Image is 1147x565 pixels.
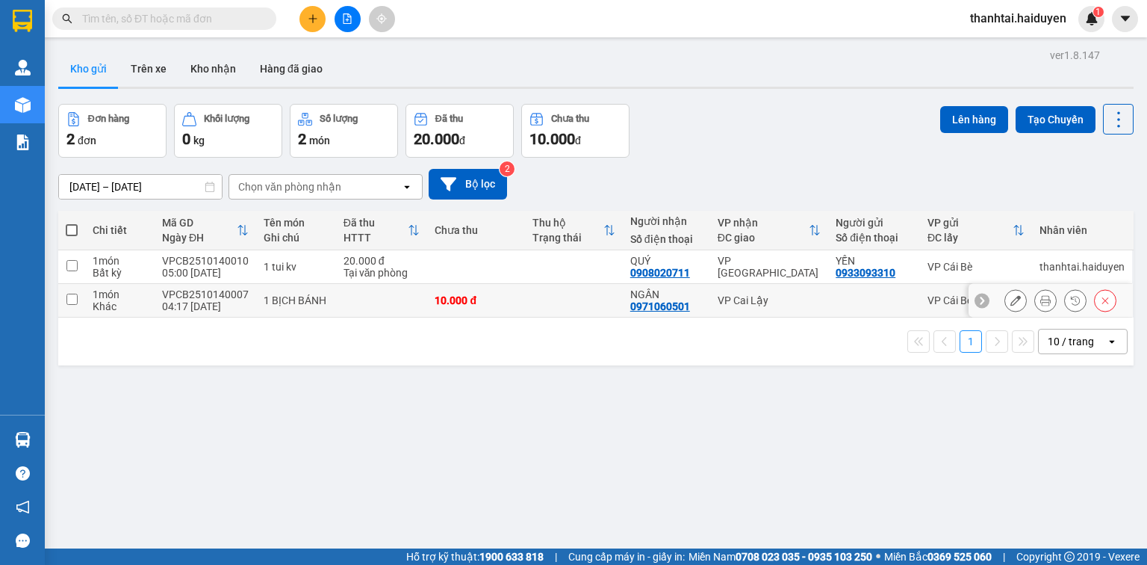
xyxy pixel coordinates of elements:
[1112,6,1138,32] button: caret-down
[1050,47,1100,64] div: ver 1.8.147
[920,211,1032,250] th: Toggle SortBy
[178,51,248,87] button: Kho nhận
[93,300,147,312] div: Khác
[927,217,1013,229] div: VP gửi
[344,267,420,279] div: Tại văn phòng
[405,104,514,158] button: Đã thu20.000đ
[435,294,517,306] div: 10.000 đ
[1085,12,1098,25] img: icon-new-feature
[414,130,459,148] span: 20.000
[836,217,913,229] div: Người gửi
[264,217,329,229] div: Tên món
[406,549,544,565] span: Hỗ trợ kỹ thuật:
[93,255,147,267] div: 1 món
[500,161,515,176] sup: 2
[630,288,703,300] div: NGÂN
[66,130,75,148] span: 2
[320,114,358,124] div: Số lượng
[575,135,581,146] span: đ
[718,255,821,279] div: VP [GEOGRAPHIC_DATA]
[298,130,306,148] span: 2
[479,551,544,563] strong: 1900 633 818
[521,104,630,158] button: Chưa thu10.000đ
[78,135,96,146] span: đơn
[162,267,249,279] div: 05:00 [DATE]
[290,104,398,158] button: Số lượng2món
[336,211,428,250] th: Toggle SortBy
[88,114,129,124] div: Đơn hàng
[532,217,603,229] div: Thu hộ
[248,51,335,87] button: Hàng đã giao
[1004,289,1027,312] div: Sửa đơn hàng
[718,217,809,229] div: VP nhận
[344,217,408,229] div: Đã thu
[299,6,326,32] button: plus
[15,60,31,75] img: warehouse-icon
[836,232,913,244] div: Số điện thoại
[1039,224,1125,236] div: Nhân viên
[162,300,249,312] div: 04:17 [DATE]
[119,51,178,87] button: Trên xe
[342,13,352,24] span: file-add
[62,13,72,24] span: search
[1039,261,1125,273] div: thanhtai.haiduyen
[927,294,1025,306] div: VP Cái Bè
[82,10,258,27] input: Tìm tên, số ĐT hoặc mã đơn
[836,267,895,279] div: 0933093310
[1003,549,1005,565] span: |
[335,6,361,32] button: file-add
[960,330,982,353] button: 1
[204,114,249,124] div: Khối lượng
[16,534,30,548] span: message
[15,432,31,448] img: warehouse-icon
[344,255,420,267] div: 20.000 đ
[93,224,147,236] div: Chi tiết
[58,51,119,87] button: Kho gửi
[1095,7,1101,17] span: 1
[309,135,330,146] span: món
[927,551,992,563] strong: 0369 525 060
[59,175,222,199] input: Select a date range.
[736,551,872,563] strong: 0708 023 035 - 0935 103 250
[688,549,872,565] span: Miền Nam
[429,169,507,200] button: Bộ lọc
[1119,12,1132,25] span: caret-down
[435,114,463,124] div: Đã thu
[93,288,147,300] div: 1 món
[174,104,282,158] button: Khối lượng0kg
[264,294,329,306] div: 1 BỊCH BÁNH
[15,97,31,113] img: warehouse-icon
[162,255,249,267] div: VPCB2510140010
[718,294,821,306] div: VP Cai Lậy
[93,267,147,279] div: Bất kỳ
[718,232,809,244] div: ĐC giao
[459,135,465,146] span: đ
[630,233,703,245] div: Số điện thoại
[162,217,237,229] div: Mã GD
[193,135,205,146] span: kg
[435,224,517,236] div: Chưa thu
[630,300,690,312] div: 0971060501
[308,13,318,24] span: plus
[525,211,623,250] th: Toggle SortBy
[162,288,249,300] div: VPCB2510140007
[927,261,1025,273] div: VP Cái Bè
[58,104,167,158] button: Đơn hàng2đơn
[529,130,575,148] span: 10.000
[238,179,341,194] div: Chọn văn phòng nhận
[15,135,31,150] img: solution-icon
[710,211,829,250] th: Toggle SortBy
[182,130,190,148] span: 0
[1106,336,1118,348] svg: open
[155,211,256,250] th: Toggle SortBy
[836,255,913,267] div: YẾN
[1048,334,1094,349] div: 10 / trang
[1093,7,1104,17] sup: 1
[532,232,603,244] div: Trạng thái
[630,267,690,279] div: 0908020711
[555,549,557,565] span: |
[264,232,329,244] div: Ghi chú
[1064,552,1075,562] span: copyright
[568,549,685,565] span: Cung cấp máy in - giấy in:
[630,255,703,267] div: QUÝ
